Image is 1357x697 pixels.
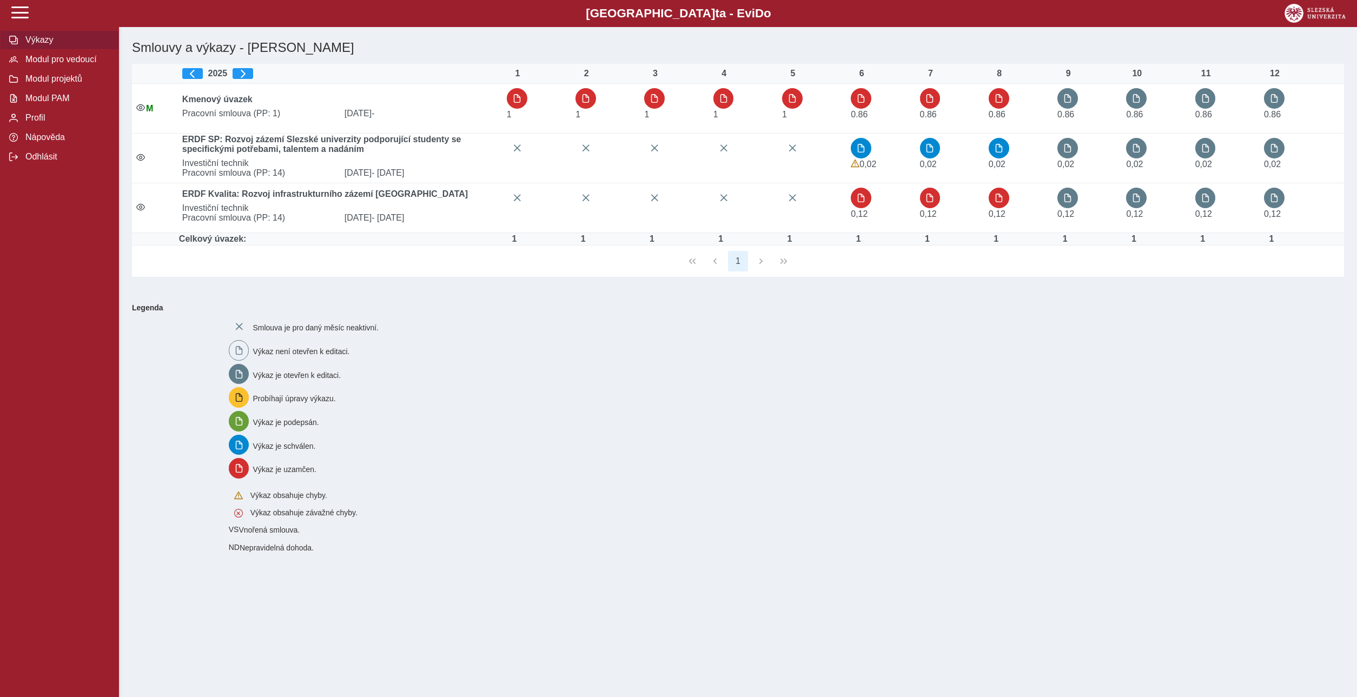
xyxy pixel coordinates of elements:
div: Úvazek : 8 h / den. 40 h / týden. [1192,234,1214,244]
span: Výkaz je schválen. [253,441,315,450]
td: Celkový úvazek: [178,233,502,245]
span: o [764,6,771,20]
b: Legenda [128,299,1340,316]
div: Úvazek : 8 h / den. 40 h / týden. [710,234,732,244]
div: 2025 [182,68,498,79]
i: Smlouva je aktivní [136,103,145,112]
span: D [755,6,764,20]
h1: Smlouvy a výkazy - [PERSON_NAME] [128,36,1145,59]
span: [DATE] [340,168,502,178]
span: Modul projektů [22,74,110,84]
div: Úvazek : 8 h / den. 40 h / týden. [641,234,663,244]
span: Výkaz je podepsán. [253,418,319,427]
b: Kmenový úvazek [182,95,253,104]
span: t [715,6,719,20]
span: Pracovní smlouva (PP: 14) [178,213,340,223]
span: Úvazek : 6,88 h / den. 34,4 h / týden. [1057,110,1074,119]
span: Modul PAM [22,94,110,103]
span: - [372,109,374,118]
span: Úvazek : 6,88 h / den. 34,4 h / týden. [1126,110,1143,119]
div: Úvazek : 8 h / den. 40 h / týden. [917,234,938,244]
span: Úvazek : 0,16 h / den. 0,8 h / týden. [1264,160,1281,169]
span: Investiční technik [178,203,502,213]
span: Smlouva vnořená do kmene [229,525,239,534]
div: 9 [1057,69,1079,78]
button: 1 [728,251,749,271]
div: Úvazek : 8 h / den. 40 h / týden. [1261,234,1282,244]
span: Úvazek : 0,16 h / den. 0,8 h / týden. [1126,160,1143,169]
span: Úvazek : 8 h / den. 40 h / týden. [507,110,512,119]
span: Pracovní smlouva (PP: 14) [178,168,340,178]
span: Úvazek : 8 h / den. 40 h / týden. [575,110,580,119]
div: 6 [851,69,872,78]
span: Úvazek : 6,88 h / den. 34,4 h / týden. [920,110,937,119]
span: Úvazek : 0,96 h / den. 4,8 h / týden. [1057,209,1074,218]
span: Výkazy [22,35,110,45]
div: Úvazek : 8 h / den. 40 h / týden. [848,234,869,244]
i: Smlouva je aktivní [136,153,145,162]
span: Výkaz je otevřen k editaci. [253,370,341,379]
div: Úvazek : 8 h / den. 40 h / týden. [779,234,800,244]
span: Úvazek : 0,16 h / den. 0,8 h / týden. [1057,160,1074,169]
span: Investiční technik [178,158,502,168]
span: Probíhají úpravy výkazu. [253,394,335,403]
span: [DATE] [340,109,502,118]
div: 2 [575,69,597,78]
span: Výkaz obsahuje závažné chyby. [250,508,358,517]
span: Nápověda [22,132,110,142]
div: Úvazek : 8 h / den. 40 h / týden. [1123,234,1144,244]
span: Výkaz obsahuje upozornění. [851,160,859,168]
b: ERDF SP: Rozvoj zázemí Slezské univerzity podporující studenty se specifickými potřebami, talente... [182,135,461,154]
b: ERDF Kvalita: Rozvoj infrastrukturního zázemí [GEOGRAPHIC_DATA] [182,189,468,198]
span: Úvazek : 0,96 h / den. 4,8 h / týden. [851,209,868,218]
span: Úvazek : 0,16 h / den. 0,8 h / týden. [989,160,1005,169]
span: Úvazek : 6,88 h / den. 34,4 h / týden. [989,110,1005,119]
span: Úvazek : 8 h / den. 40 h / týden. [713,110,718,119]
span: Odhlásit [22,152,110,162]
span: Úvazek : 0,96 h / den. 4,8 h / týden. [920,209,937,218]
div: 1 [507,69,528,78]
span: Úvazek : 0,16 h / den. 0,8 h / týden. [859,160,876,169]
span: Profil [22,113,110,123]
div: 5 [782,69,804,78]
div: 11 [1195,69,1217,78]
span: Výkaz není otevřen k editaci. [253,347,349,356]
span: Smlouva vnořená do kmene [229,543,240,552]
span: Modul pro vedoucí [22,55,110,64]
span: Nepravidelná dohoda. [240,543,314,552]
span: Úvazek : 0,96 h / den. 4,8 h / týden. [1264,209,1281,218]
img: logo_web_su.png [1285,4,1346,23]
div: Úvazek : 8 h / den. 40 h / týden. [1054,234,1076,244]
b: [GEOGRAPHIC_DATA] a - Evi [32,6,1325,21]
div: 7 [920,69,942,78]
span: Pracovní smlouva (PP: 1) [178,109,340,118]
span: Úvazek : 8 h / den. 40 h / týden. [644,110,649,119]
span: Vnořená smlouva. [239,526,300,534]
span: Úvazek : 6,88 h / den. 34,4 h / týden. [1264,110,1281,119]
span: Výkaz obsahuje chyby. [250,491,327,500]
span: - [DATE] [372,168,404,177]
div: Úvazek : 8 h / den. 40 h / týden. [504,234,525,244]
div: Úvazek : 8 h / den. 40 h / týden. [572,234,594,244]
div: 12 [1264,69,1286,78]
span: Údaje souhlasí s údaji v Magionu [146,104,153,113]
span: [DATE] [340,213,502,223]
div: 8 [989,69,1010,78]
div: 3 [644,69,666,78]
span: Úvazek : 0,96 h / den. 4,8 h / týden. [1195,209,1212,218]
span: Výkaz je uzamčen. [253,465,316,474]
span: Úvazek : 8 h / den. 40 h / týden. [782,110,787,119]
i: Smlouva je aktivní [136,203,145,211]
div: 10 [1126,69,1148,78]
span: Úvazek : 0,16 h / den. 0,8 h / týden. [920,160,937,169]
span: Úvazek : 6,88 h / den. 34,4 h / týden. [851,110,868,119]
span: Úvazek : 0,96 h / den. 4,8 h / týden. [989,209,1005,218]
span: Úvazek : 6,88 h / den. 34,4 h / týden. [1195,110,1212,119]
div: Úvazek : 8 h / den. 40 h / týden. [985,234,1007,244]
span: Smlouva je pro daný měsíc neaktivní. [253,323,379,332]
span: - [DATE] [372,213,404,222]
span: Úvazek : 0,16 h / den. 0,8 h / týden. [1195,160,1212,169]
div: 4 [713,69,735,78]
span: Úvazek : 0,96 h / den. 4,8 h / týden. [1126,209,1143,218]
